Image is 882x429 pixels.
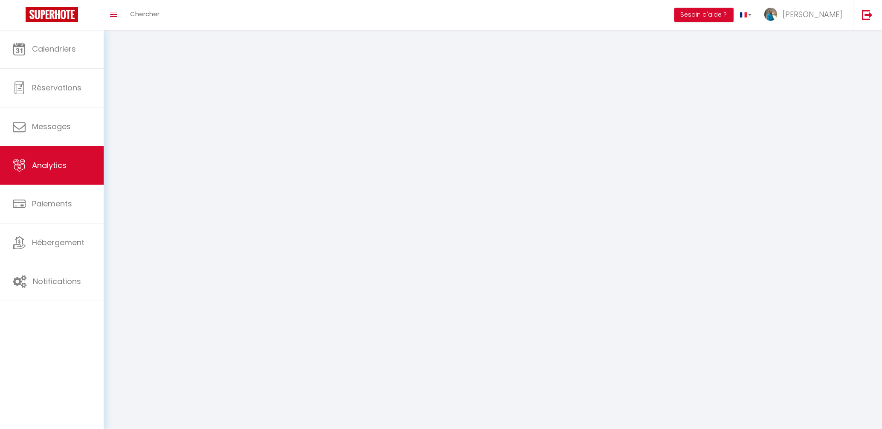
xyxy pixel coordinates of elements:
[7,3,32,29] button: Ouvrir le widget de chat LiveChat
[26,7,78,22] img: Super Booking
[862,9,873,20] img: logout
[783,9,842,20] span: [PERSON_NAME]
[130,9,160,18] span: Chercher
[33,276,81,287] span: Notifications
[846,391,876,423] iframe: Chat
[32,198,72,209] span: Paiements
[764,8,777,21] img: ...
[32,43,76,54] span: Calendriers
[32,82,81,93] span: Réservations
[32,237,84,248] span: Hébergement
[32,160,67,171] span: Analytics
[32,121,71,132] span: Messages
[674,8,734,22] button: Besoin d'aide ?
